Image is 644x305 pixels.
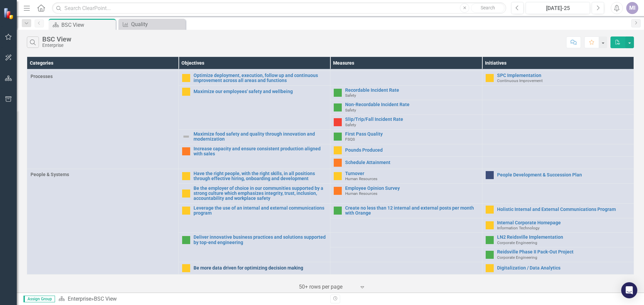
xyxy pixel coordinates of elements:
[345,160,478,165] a: Schedule Attainment
[182,207,190,215] img: Caution
[497,226,540,230] span: Information Technology
[345,132,478,137] a: First Pass Quality
[3,7,15,19] img: ClearPoint Strategy
[486,236,494,244] img: Above Target
[471,3,504,13] button: Search
[194,132,327,142] a: Maximize food safety and quality through innovation and modernization
[345,186,478,191] a: Employee Opinion Survey
[334,103,342,111] img: Above Target
[334,187,342,195] img: Warning
[345,123,356,127] span: Safety
[497,73,630,78] a: SPC Implementation
[345,117,478,122] a: Slip/Trip/Fall Incident Rate
[23,296,55,302] span: Assign Group
[486,171,494,179] img: No Information
[345,108,356,112] span: Safety
[497,78,543,83] span: Continuous Improvement
[497,220,630,225] a: Internal Corporate Homepage
[345,102,478,107] a: Non-Recordable Incident Rate
[120,20,184,28] a: Quality
[182,88,190,96] img: Caution
[486,74,494,82] img: Caution
[345,88,478,93] a: Recordable Incident Rate
[497,172,630,177] a: People Development & Succession Plan
[486,221,494,229] img: Caution
[334,146,342,154] img: Caution
[334,159,342,167] img: Warning
[182,133,190,141] img: Not Defined
[182,74,190,82] img: Caution
[334,118,342,126] img: Below Plan
[61,21,114,29] div: BSC View
[626,2,638,14] button: MI
[486,264,494,272] img: Caution
[42,43,71,48] div: Enterprise
[497,249,630,254] a: Reidsville Phase II Pack-Out Project
[481,5,495,10] span: Search
[194,186,327,201] a: Be the employer of choice in our communities supported by a strong culture which emphasizes integ...
[334,172,342,180] img: Caution
[182,264,190,272] img: Caution
[182,236,190,244] img: Above Target
[345,148,478,153] a: Pounds Produced
[345,206,478,216] a: Create no less than 12 internal and external posts per month with Orange
[497,235,630,240] a: LN2 Reidsville Implementation
[68,296,91,302] a: Enterprise
[31,171,175,178] span: People & Systems
[194,89,327,94] a: Maximize our employees' safety and wellbeing
[497,207,630,212] a: Holistic Internal and External Communications Program
[486,206,494,214] img: Caution
[497,255,537,260] span: Corporate Engineering
[497,265,630,271] a: Digitalization / Data Analytics
[334,89,342,97] img: Above Target
[31,73,175,80] span: Processes
[345,137,355,142] span: FSQS
[52,2,506,14] input: Search ClearPoint...
[334,207,342,215] img: Above Target
[345,171,478,176] a: Turnover
[194,235,327,245] a: Deliver innovative business practices and solutions supported by top-end engineering
[486,251,494,259] img: Above Target
[194,146,327,157] a: Increase capacity and ensure consistent production aligned with sales
[131,20,184,28] div: Quality
[194,171,327,181] a: Have the right people, with the right skills, in all positions through effective hiring, onboardi...
[345,191,377,196] span: Human Resources
[526,2,590,14] button: [DATE]-25
[497,240,537,245] span: Corporate Engineering
[345,93,356,98] span: Safety
[345,176,377,181] span: Human Resources
[334,133,342,141] img: Above Target
[182,172,190,180] img: Caution
[194,206,327,216] a: Leverage the use of an internal and external communications program
[182,147,190,155] img: Warning
[528,4,588,12] div: [DATE]-25
[194,73,327,83] a: Optimize deployment, execution, follow up and continuous improvement across all areas and functions
[182,189,190,198] img: Caution
[42,35,71,43] div: BSC View
[194,265,327,271] a: Be more data driven for optimizing decision making
[621,282,637,298] div: Open Intercom Messenger
[58,295,325,303] div: »
[94,296,117,302] div: BSC View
